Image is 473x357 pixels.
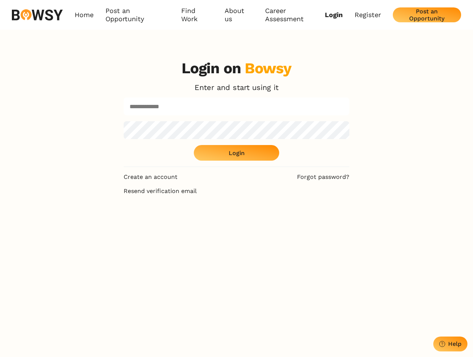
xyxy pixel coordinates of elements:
button: Help [433,337,467,351]
button: Post an Opportunity [393,7,461,22]
a: Forgot password? [297,173,349,181]
a: Career Assessment [265,7,325,23]
button: Login [194,145,279,161]
img: svg%3e [12,9,63,20]
div: Post an Opportunity [399,8,455,22]
div: Help [448,340,461,347]
h3: Login on [182,59,292,77]
a: Home [75,7,94,23]
a: Register [355,11,381,19]
a: Resend verification email [124,187,349,195]
a: Login [325,11,343,19]
div: Bowsy [245,59,291,77]
div: Login [229,149,245,157]
p: Enter and start using it [195,83,278,91]
a: Create an account [124,173,177,181]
